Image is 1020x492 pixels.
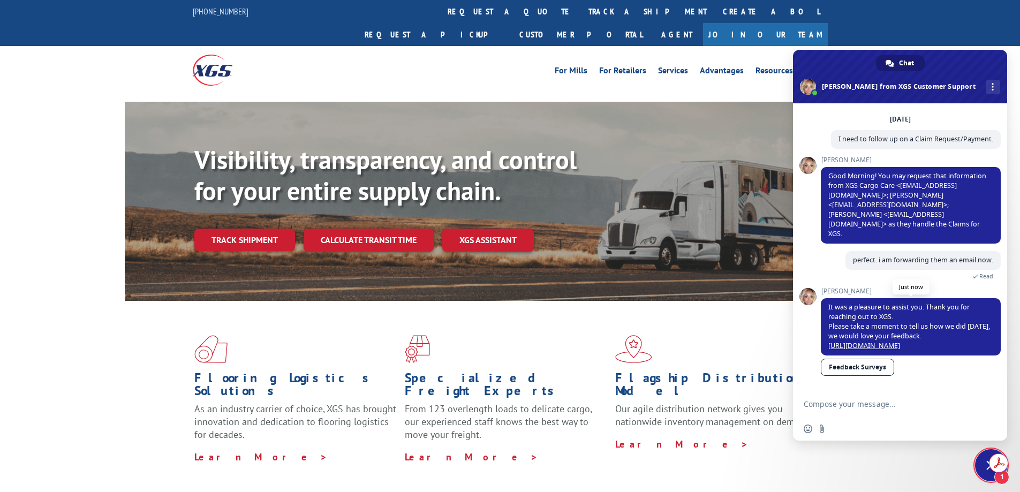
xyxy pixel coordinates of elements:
img: xgs-icon-focused-on-flooring-red [405,335,430,363]
b: Visibility, transparency, and control for your entire supply chain. [194,143,577,207]
div: Chat [876,55,925,71]
a: Resources [755,66,793,78]
span: Chat [899,55,914,71]
a: Calculate transit time [304,229,434,252]
a: [PHONE_NUMBER] [193,6,248,17]
a: Join Our Team [703,23,828,46]
span: Our agile distribution network gives you nationwide inventory management on demand. [615,403,812,428]
img: xgs-icon-total-supply-chain-intelligence-red [194,335,228,363]
textarea: Compose your message... [804,399,973,409]
a: Learn More > [615,438,749,450]
h1: Flagship Distribution Model [615,372,818,403]
a: XGS ASSISTANT [442,229,534,252]
a: Customer Portal [511,23,651,46]
span: Good Morning! You may request that information from XGS Cargo Care <[EMAIL_ADDRESS][DOMAIN_NAME]>... [828,171,986,238]
a: Agent [651,23,703,46]
span: It was a pleasure to assist you. Thank you for reaching out to XGS. Please take a moment to tell ... [828,302,990,350]
h1: Flooring Logistics Solutions [194,372,397,403]
a: Track shipment [194,229,295,251]
span: Send a file [818,425,826,433]
div: More channels [986,80,1000,94]
a: Services [658,66,688,78]
div: [DATE] [890,116,911,123]
a: Feedback Surveys [821,359,894,376]
p: From 123 overlength loads to delicate cargo, our experienced staff knows the best way to move you... [405,403,607,450]
span: 1 [994,470,1009,485]
span: perfect. i am forwarding them an email now. [853,255,993,264]
a: Advantages [700,66,744,78]
span: As an industry carrier of choice, XGS has brought innovation and dedication to flooring logistics... [194,403,396,441]
span: Insert an emoji [804,425,812,433]
div: Close chat [975,449,1007,481]
a: For Mills [555,66,587,78]
span: [PERSON_NAME] [821,287,1001,295]
a: For Retailers [599,66,646,78]
a: Request a pickup [357,23,511,46]
a: Learn More > [405,451,538,463]
h1: Specialized Freight Experts [405,372,607,403]
a: Learn More > [194,451,328,463]
span: I need to follow up on a Claim Request/Payment. [838,134,993,143]
span: Read [979,273,993,280]
a: [URL][DOMAIN_NAME] [828,341,900,350]
span: [PERSON_NAME] [821,156,1001,164]
img: xgs-icon-flagship-distribution-model-red [615,335,652,363]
